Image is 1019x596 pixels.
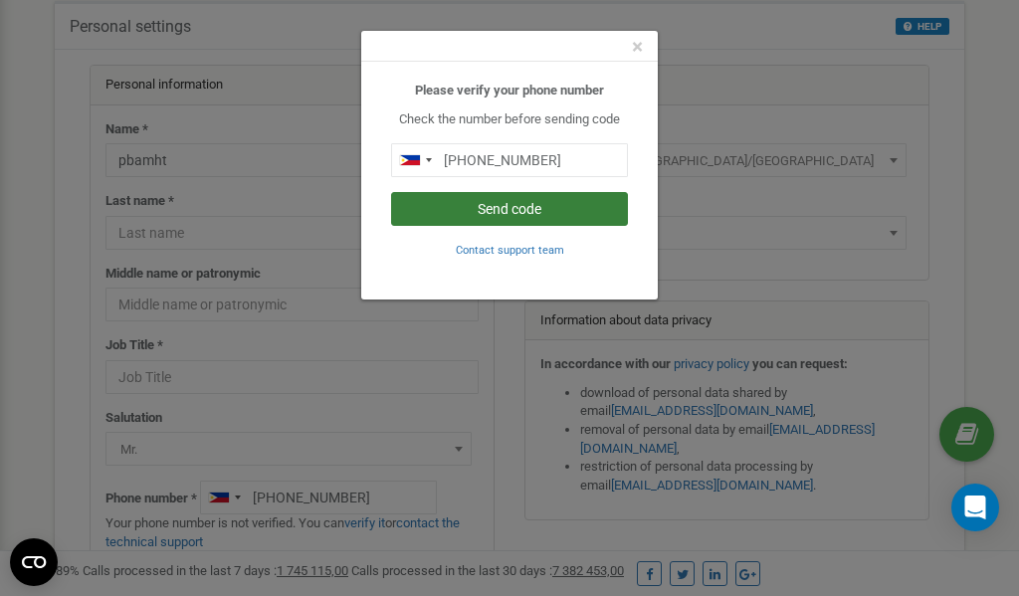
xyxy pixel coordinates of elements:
button: Open CMP widget [10,538,58,586]
a: Contact support team [456,242,564,257]
input: 0905 123 4567 [391,143,628,177]
div: Open Intercom Messenger [951,484,999,531]
small: Contact support team [456,244,564,257]
button: Close [632,37,643,58]
p: Check the number before sending code [391,110,628,129]
b: Please verify your phone number [415,83,604,98]
div: Telephone country code [392,144,438,176]
span: × [632,35,643,59]
button: Send code [391,192,628,226]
